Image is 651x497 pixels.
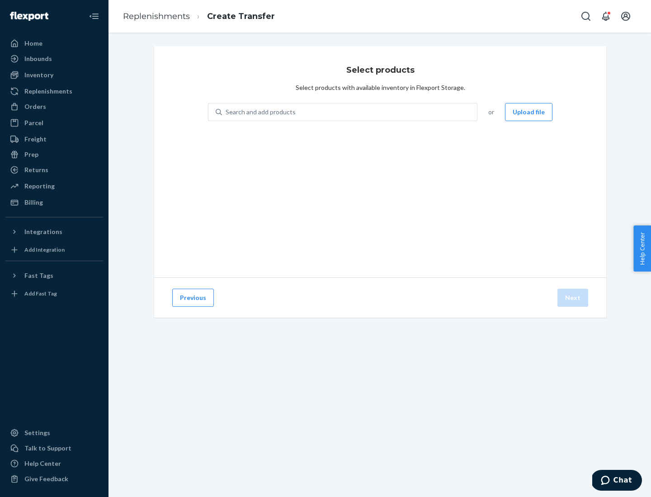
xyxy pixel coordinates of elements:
div: Orders [24,102,46,111]
div: Prep [24,150,38,159]
a: Inventory [5,68,103,82]
button: Close Navigation [85,7,103,25]
a: Reporting [5,179,103,193]
button: Fast Tags [5,268,103,283]
div: Help Center [24,459,61,468]
div: Home [24,39,42,48]
button: Next [557,289,588,307]
a: Add Fast Tag [5,286,103,301]
a: Inbounds [5,52,103,66]
div: Reporting [24,182,55,191]
a: Parcel [5,116,103,130]
div: Talk to Support [24,444,71,453]
div: Inbounds [24,54,52,63]
div: Add Integration [24,246,65,253]
button: Open Search Box [577,7,595,25]
button: Previous [172,289,214,307]
a: Orders [5,99,103,114]
button: Give Feedback [5,472,103,486]
div: Settings [24,428,50,437]
button: Help Center [633,225,651,272]
a: Returns [5,163,103,177]
div: Search and add products [226,108,296,117]
div: Fast Tags [24,271,53,280]
span: or [488,108,494,117]
a: Replenishments [123,11,190,21]
div: Integrations [24,227,62,236]
div: Parcel [24,118,43,127]
div: Inventory [24,70,53,80]
button: Integrations [5,225,103,239]
a: Freight [5,132,103,146]
button: Upload file [505,103,552,121]
div: Select products with available inventory in Flexport Storage. [296,83,465,92]
div: Replenishments [24,87,72,96]
a: Add Integration [5,243,103,257]
a: Settings [5,426,103,440]
div: Billing [24,198,43,207]
a: Billing [5,195,103,210]
div: Freight [24,135,47,144]
div: Add Fast Tag [24,290,57,297]
div: Give Feedback [24,474,68,483]
a: Help Center [5,456,103,471]
a: Replenishments [5,84,103,98]
button: Open account menu [617,7,635,25]
ol: breadcrumbs [116,3,282,30]
img: Flexport logo [10,12,48,21]
a: Prep [5,147,103,162]
button: Open notifications [597,7,615,25]
h3: Select products [346,64,415,76]
a: Home [5,36,103,51]
button: Talk to Support [5,441,103,455]
a: Create Transfer [207,11,275,21]
iframe: Opens a widget where you can chat to one of our agents [592,470,642,492]
div: Returns [24,165,48,174]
